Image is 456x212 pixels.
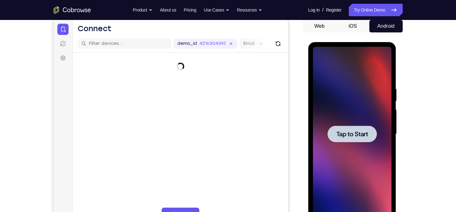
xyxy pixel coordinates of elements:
button: Tap to Start [19,84,69,100]
button: Web [303,20,336,32]
label: Email [190,21,201,27]
button: Refresh [219,19,229,29]
a: Go to the home page [54,6,91,14]
a: Log In [308,4,320,16]
button: 6-digit code [108,188,146,200]
button: Android [369,20,403,32]
button: Product [133,4,152,16]
a: Pricing [184,4,196,16]
a: Try Online Demo [349,4,402,16]
a: Register [326,4,341,16]
button: Use Cases [204,4,229,16]
button: Resources [237,4,262,16]
button: iOS [336,20,369,32]
span: / [322,6,324,14]
a: About us [160,4,176,16]
label: demo_id [124,21,143,27]
span: Tap to Start [28,89,60,95]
